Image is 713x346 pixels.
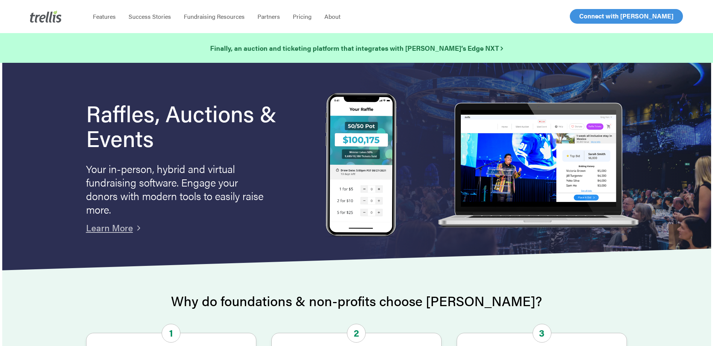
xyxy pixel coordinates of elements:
span: Fundraising Resources [184,12,245,21]
img: Trellis Raffles, Auctions and Event Fundraising [325,93,397,238]
a: Finally, an auction and ticketing platform that integrates with [PERSON_NAME]’s Edge NXT [210,43,503,53]
p: Your in-person, hybrid and virtual fundraising software. Engage your donors with modern tools to ... [86,162,266,216]
a: Pricing [286,13,318,20]
a: Features [86,13,122,20]
span: Connect with [PERSON_NAME] [579,11,674,20]
span: 3 [533,324,551,343]
a: Success Stories [122,13,177,20]
h1: Raffles, Auctions & Events [86,100,297,150]
a: Partners [251,13,286,20]
span: About [324,12,341,21]
a: About [318,13,347,20]
img: rafflelaptop_mac_optim.png [434,103,642,229]
img: Trellis [30,11,62,23]
span: Features [93,12,116,21]
a: Fundraising Resources [177,13,251,20]
a: Connect with [PERSON_NAME] [570,9,683,24]
span: 1 [162,324,180,343]
span: 2 [347,324,366,343]
span: Partners [257,12,280,21]
a: Learn More [86,221,133,234]
span: Pricing [293,12,312,21]
h2: Why do foundations & non-profits choose [PERSON_NAME]? [86,293,627,308]
span: Success Stories [129,12,171,21]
